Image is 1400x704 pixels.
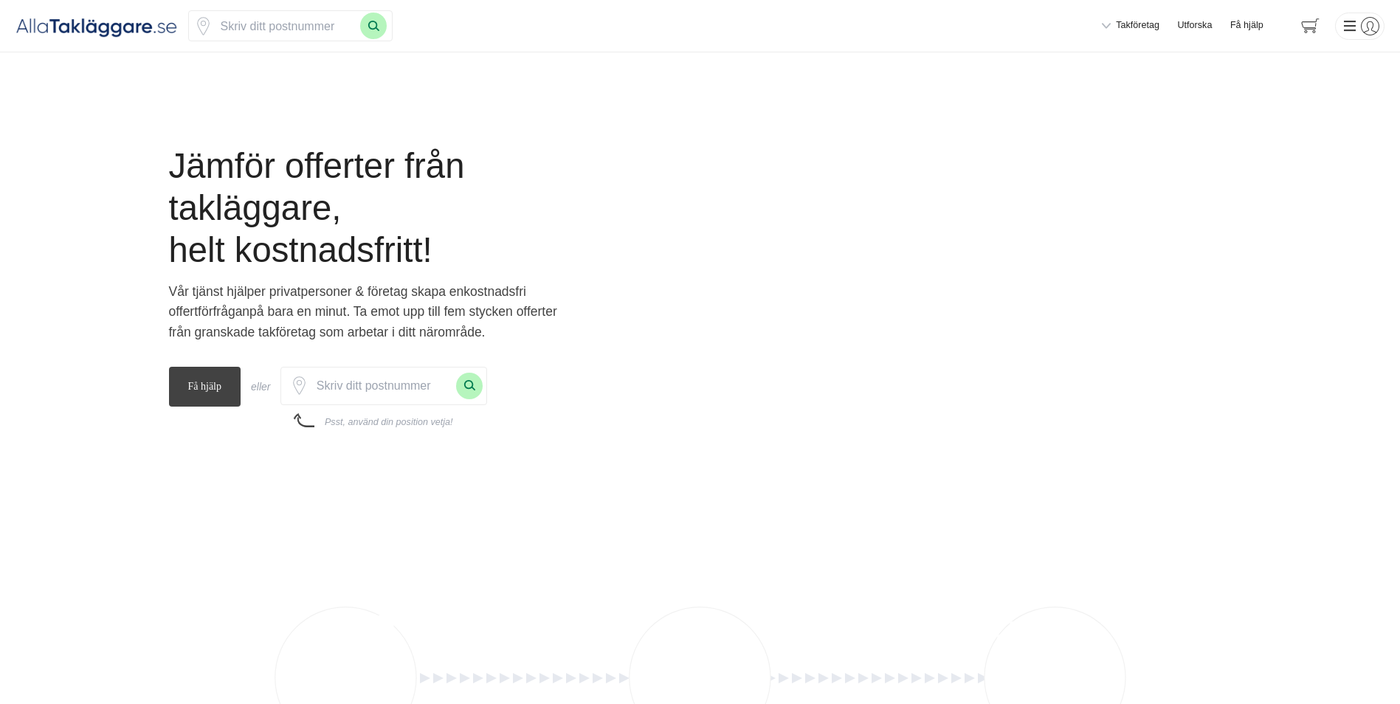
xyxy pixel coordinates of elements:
button: Sök med postnummer [360,13,387,39]
div: Psst, använd din position vetja! [325,416,453,429]
button: Sök med postnummer [456,373,483,399]
span: Takföretag [1116,19,1159,32]
span: navigation-cart [1291,13,1330,39]
a: Utforska [1178,19,1213,32]
input: Skriv ditt postnummer [213,11,360,41]
h1: Jämför offerter från takläggare, helt kostnadsfritt! [169,145,603,281]
input: Skriv ditt postnummer [308,371,456,401]
span: Få hjälp [1230,19,1263,32]
p: Vår tjänst hjälper privatpersoner & företag skapa en på bara en minut. Ta emot upp till fem styck... [169,282,559,349]
div: eller [251,379,270,395]
img: Alla Takläggare [15,14,178,38]
svg: Pin / Karta [290,376,308,395]
span: Klicka för att använda din position. [194,17,213,35]
svg: Pin / Karta [194,17,213,35]
span: Få hjälp [169,367,241,407]
span: Klicka för att använda din position. [290,376,308,395]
